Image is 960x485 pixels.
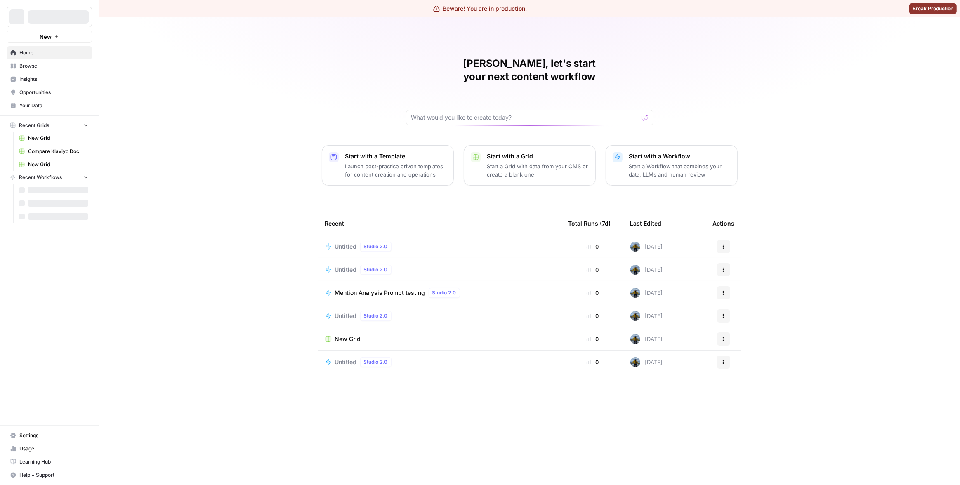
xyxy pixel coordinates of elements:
[630,265,640,275] img: in3glgvnhn2s7o88ssfh1l1h6f6j
[629,162,731,179] p: Start a Workflow that combines your data, LLMs and human review
[364,266,388,273] span: Studio 2.0
[335,358,357,366] span: Untitled
[19,432,88,439] span: Settings
[19,458,88,466] span: Learning Hub
[630,357,640,367] img: in3glgvnhn2s7o88ssfh1l1h6f6j
[630,357,663,367] div: [DATE]
[322,145,454,186] button: Start with a TemplateLaunch best-practice driven templates for content creation and operations
[568,358,617,366] div: 0
[364,358,388,366] span: Studio 2.0
[630,334,640,344] img: in3glgvnhn2s7o88ssfh1l1h6f6j
[28,134,88,142] span: New Grid
[406,57,653,83] h1: [PERSON_NAME], let's start your next content workflow
[433,5,527,13] div: Beware! You are in production!
[40,33,52,41] span: New
[7,86,92,99] a: Opportunities
[7,73,92,86] a: Insights
[568,242,617,251] div: 0
[325,335,555,343] a: New Grid
[15,132,92,145] a: New Grid
[325,242,555,252] a: UntitledStudio 2.0
[19,445,88,452] span: Usage
[464,145,596,186] button: Start with a GridStart a Grid with data from your CMS or create a blank one
[568,289,617,297] div: 0
[335,312,357,320] span: Untitled
[19,49,88,57] span: Home
[432,289,456,297] span: Studio 2.0
[568,335,617,343] div: 0
[19,75,88,83] span: Insights
[630,288,640,298] img: in3glgvnhn2s7o88ssfh1l1h6f6j
[7,442,92,455] a: Usage
[325,265,555,275] a: UntitledStudio 2.0
[630,265,663,275] div: [DATE]
[19,102,88,109] span: Your Data
[19,174,62,181] span: Recent Workflows
[325,288,555,298] a: Mention Analysis Prompt testingStudio 2.0
[630,334,663,344] div: [DATE]
[335,335,361,343] span: New Grid
[630,242,640,252] img: in3glgvnhn2s7o88ssfh1l1h6f6j
[335,289,425,297] span: Mention Analysis Prompt testing
[630,242,663,252] div: [DATE]
[630,311,663,321] div: [DATE]
[15,145,92,158] a: Compare Klaviyo Doc
[325,311,555,321] a: UntitledStudio 2.0
[364,243,388,250] span: Studio 2.0
[568,312,617,320] div: 0
[345,162,447,179] p: Launch best-practice driven templates for content creation and operations
[325,212,555,235] div: Recent
[7,31,92,43] button: New
[19,62,88,70] span: Browse
[7,469,92,482] button: Help + Support
[19,89,88,96] span: Opportunities
[411,113,638,122] input: What would you like to create today?
[713,212,735,235] div: Actions
[487,162,589,179] p: Start a Grid with data from your CMS or create a blank one
[364,312,388,320] span: Studio 2.0
[629,152,731,160] p: Start with a Workflow
[15,158,92,171] a: New Grid
[7,455,92,469] a: Learning Hub
[19,122,49,129] span: Recent Grids
[568,212,611,235] div: Total Runs (7d)
[28,161,88,168] span: New Grid
[28,148,88,155] span: Compare Klaviyo Doc
[335,266,357,274] span: Untitled
[913,5,953,12] span: Break Production
[630,288,663,298] div: [DATE]
[7,119,92,132] button: Recent Grids
[909,3,957,14] button: Break Production
[7,59,92,73] a: Browse
[487,152,589,160] p: Start with a Grid
[325,357,555,367] a: UntitledStudio 2.0
[630,311,640,321] img: in3glgvnhn2s7o88ssfh1l1h6f6j
[630,212,662,235] div: Last Edited
[7,429,92,442] a: Settings
[7,171,92,184] button: Recent Workflows
[7,99,92,112] a: Your Data
[568,266,617,274] div: 0
[7,46,92,59] a: Home
[335,242,357,251] span: Untitled
[19,471,88,479] span: Help + Support
[345,152,447,160] p: Start with a Template
[606,145,738,186] button: Start with a WorkflowStart a Workflow that combines your data, LLMs and human review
